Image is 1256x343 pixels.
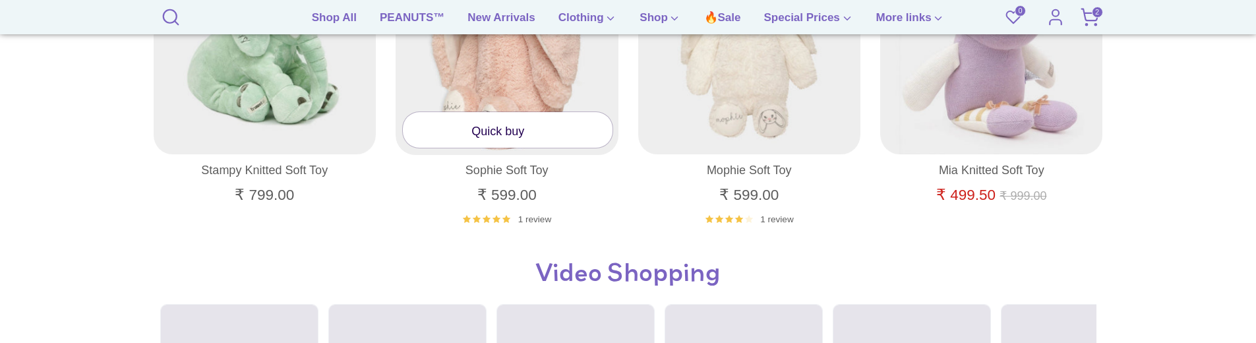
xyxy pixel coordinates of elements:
a: Stampy Knitted Soft Toy [154,161,376,180]
span: ₹ 499.50 [936,187,996,203]
a: Clothing [549,9,627,34]
a: Mophie Soft Toy [638,161,861,180]
a: 2 [1077,4,1103,30]
span: ₹ 599.00 [719,187,779,203]
h3: Video Shopping [154,257,1103,288]
span: 0 [1015,5,1026,16]
a: Quick buy [403,112,613,147]
a: New Arrivals [458,9,545,34]
a: Special Prices [754,9,863,34]
a: Shop [630,9,690,34]
a: Search [158,7,184,20]
div: 4.0 out of 5.0 stars [705,214,754,226]
span: 1 review [760,214,793,224]
div: 5.0 out of 5.0 stars [462,214,511,226]
a: Shop All [302,9,367,34]
span: 1 review [518,214,551,224]
a: Account [1042,4,1069,30]
span: 2 [1092,7,1103,18]
a: 🔥Sale [694,9,751,34]
a: Sophie Soft Toy [396,161,618,180]
a: Mia Knitted Soft Toy [880,161,1103,180]
span: ₹ 799.00 [235,187,294,203]
span: ₹ 599.00 [477,187,537,203]
span: ₹ 999.00 [1000,189,1046,203]
a: More links [866,9,955,34]
a: PEANUTS™ [370,9,454,34]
